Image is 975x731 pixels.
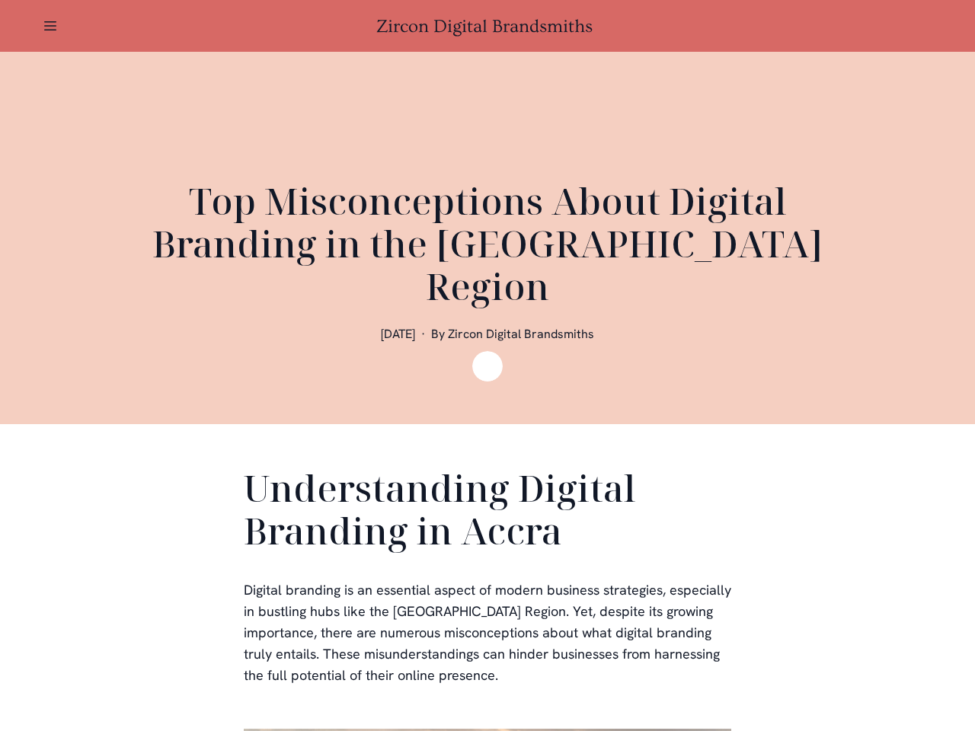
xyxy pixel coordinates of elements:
[244,467,731,558] h2: Understanding Digital Branding in Accra
[381,326,415,342] span: [DATE]
[421,326,425,342] span: ·
[244,579,731,686] p: Digital branding is an essential aspect of modern business strategies, especially in bustling hub...
[431,326,594,342] span: By Zircon Digital Brandsmiths
[472,351,503,381] img: Zircon Digital Brandsmiths
[122,180,853,308] h1: Top Misconceptions About Digital Branding in the [GEOGRAPHIC_DATA] Region
[376,16,599,37] a: Zircon Digital Brandsmiths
